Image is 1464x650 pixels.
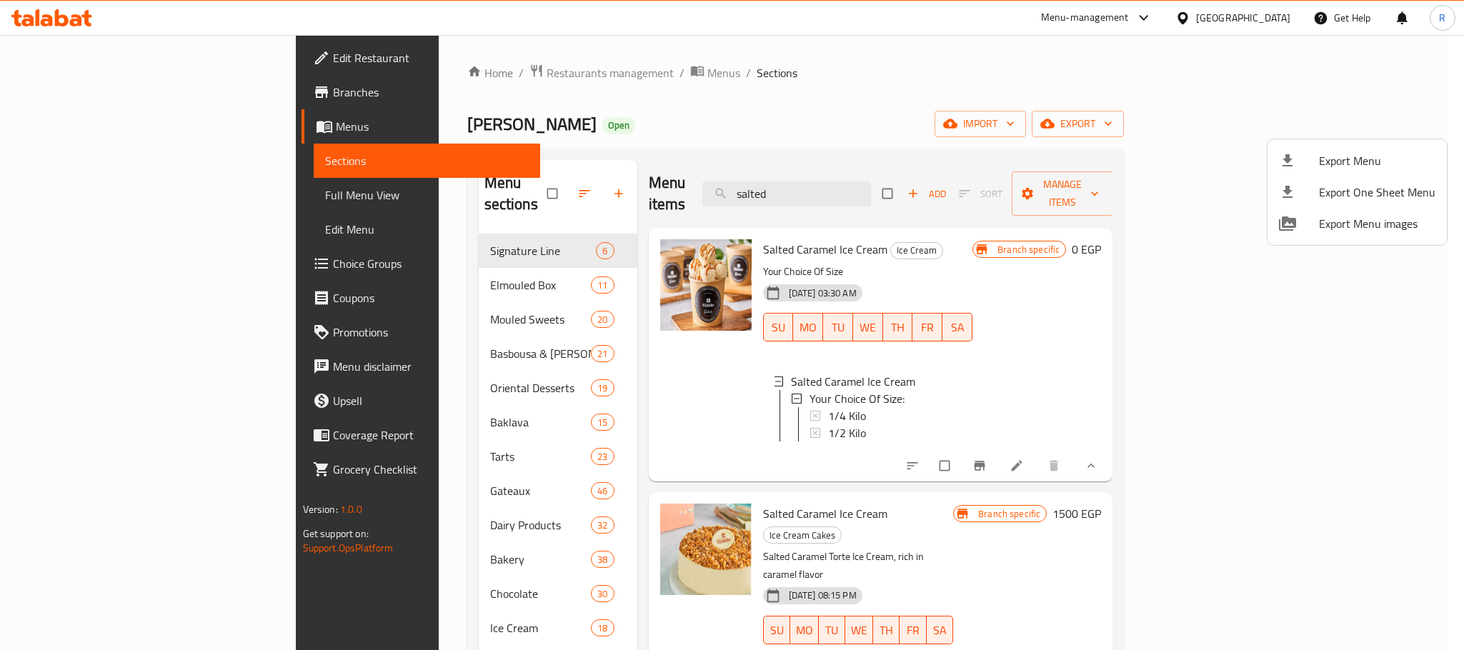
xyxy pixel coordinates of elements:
li: Export one sheet menu items [1268,176,1447,208]
li: Export Menu images [1268,208,1447,239]
span: Export Menu [1319,152,1435,169]
span: Export Menu images [1319,215,1435,232]
li: Export menu items [1268,145,1447,176]
span: Export One Sheet Menu [1319,184,1435,201]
